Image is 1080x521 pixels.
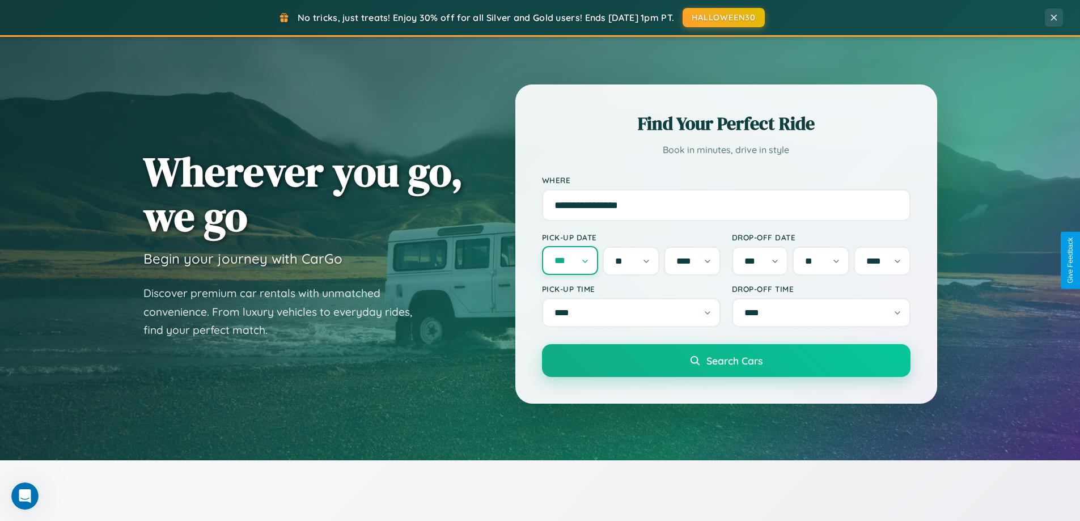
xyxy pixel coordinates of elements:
[143,250,342,267] h3: Begin your journey with CarGo
[542,175,910,185] label: Where
[542,232,721,242] label: Pick-up Date
[298,12,674,23] span: No tricks, just treats! Enjoy 30% off for all Silver and Gold users! Ends [DATE] 1pm PT.
[11,482,39,510] iframe: Intercom live chat
[542,111,910,136] h2: Find Your Perfect Ride
[732,284,910,294] label: Drop-off Time
[542,284,721,294] label: Pick-up Time
[706,354,763,367] span: Search Cars
[542,344,910,377] button: Search Cars
[143,284,427,340] p: Discover premium car rentals with unmatched convenience. From luxury vehicles to everyday rides, ...
[683,8,765,27] button: HALLOWEEN30
[1066,238,1074,283] div: Give Feedback
[542,142,910,158] p: Book in minutes, drive in style
[732,232,910,242] label: Drop-off Date
[143,149,463,239] h1: Wherever you go, we go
